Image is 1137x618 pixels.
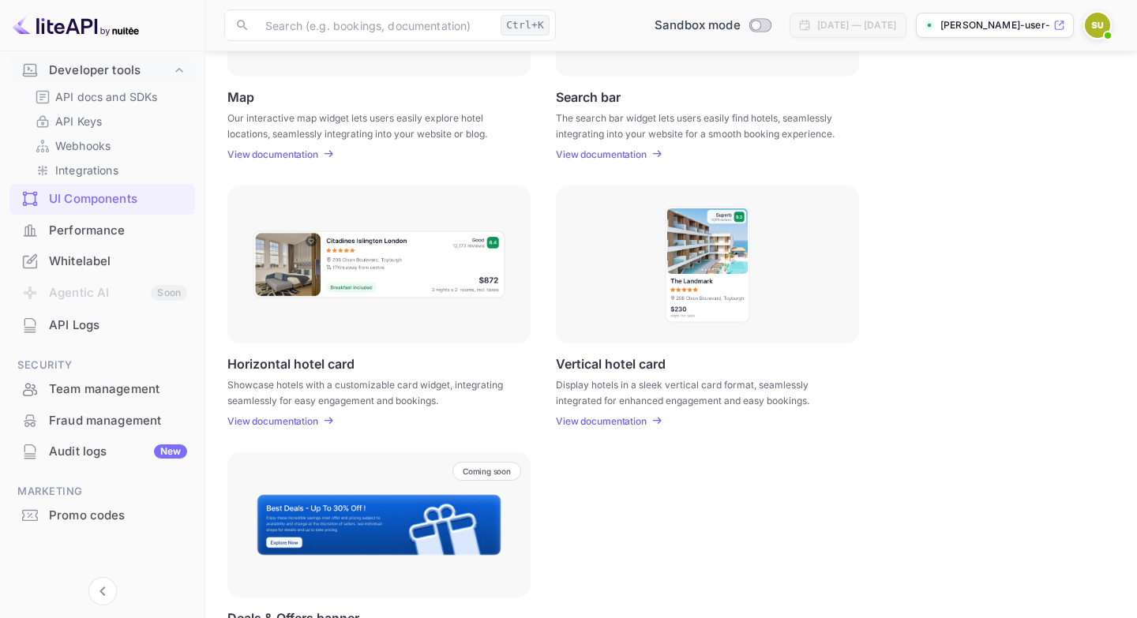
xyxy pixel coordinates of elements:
a: View documentation [227,415,323,427]
p: Vertical hotel card [556,356,666,371]
div: Webhooks [28,134,189,157]
p: Search bar [556,89,621,104]
div: Team management [49,380,187,399]
p: Horizontal hotel card [227,356,355,371]
a: Fraud management [9,406,195,435]
img: Vertical hotel card Frame [664,205,751,324]
div: API Logs [9,310,195,341]
img: Horizontal hotel card Frame [252,230,506,299]
input: Search (e.g. bookings, documentation) [256,9,494,41]
a: API Keys [35,113,182,129]
div: API Logs [49,316,187,335]
img: LiteAPI logo [13,13,139,38]
div: [DATE] — [DATE] [817,18,896,32]
div: Ctrl+K [501,15,550,36]
div: Performance [9,215,195,246]
a: Whitelabel [9,246,195,275]
p: The search bar widget lets users easily find hotels, seamlessly integrating into your website for... [556,110,839,139]
p: API docs and SDKs [55,88,158,105]
div: API Keys [28,110,189,133]
div: Audit logs [49,443,187,461]
a: View documentation [556,148,651,160]
p: API Keys [55,113,102,129]
p: View documentation [227,415,318,427]
a: API docs and SDKs [35,88,182,105]
div: UI Components [49,190,187,208]
a: UI Components [9,184,195,213]
img: Sean User [1085,13,1110,38]
div: Whitelabel [9,246,195,277]
a: Promo codes [9,500,195,530]
img: Banner Frame [256,493,502,556]
div: Developer tools [9,57,195,84]
button: Collapse navigation [88,577,117,605]
div: Performance [49,222,187,240]
a: Audit logsNew [9,436,195,466]
p: [PERSON_NAME]-user-76d4v.nuitee... [940,18,1050,32]
p: View documentation [556,148,647,160]
div: Whitelabel [49,253,187,271]
div: Promo codes [9,500,195,531]
span: Sandbox mode [655,17,741,35]
p: Webhooks [55,137,111,154]
p: Showcase hotels with a customizable card widget, integrating seamlessly for easy engagement and b... [227,377,511,406]
div: UI Components [9,184,195,215]
div: Switch to Production mode [648,17,777,35]
div: Audit logsNew [9,436,195,467]
a: View documentation [556,415,651,427]
a: View documentation [227,148,323,160]
p: Coming soon [463,466,511,476]
div: Fraud management [9,406,195,436]
p: Our interactive map widget lets users easily explore hotel locations, seamlessly integrating into... [227,110,511,139]
a: API Logs [9,310,195,339]
div: Integrations [28,159,189,182]
span: Security [9,357,195,374]
div: Promo codes [49,507,187,525]
div: New [154,444,187,459]
a: Team management [9,374,195,403]
p: Integrations [55,162,118,178]
p: View documentation [556,415,647,427]
div: Developer tools [49,62,171,80]
a: Integrations [35,162,182,178]
p: Map [227,89,254,104]
a: Performance [9,215,195,245]
div: API docs and SDKs [28,85,189,108]
a: Webhooks [35,137,182,154]
p: View documentation [227,148,318,160]
p: Display hotels in a sleek vertical card format, seamlessly integrated for enhanced engagement and... [556,377,839,406]
div: Team management [9,374,195,405]
span: Marketing [9,483,195,500]
div: Fraud management [49,412,187,430]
